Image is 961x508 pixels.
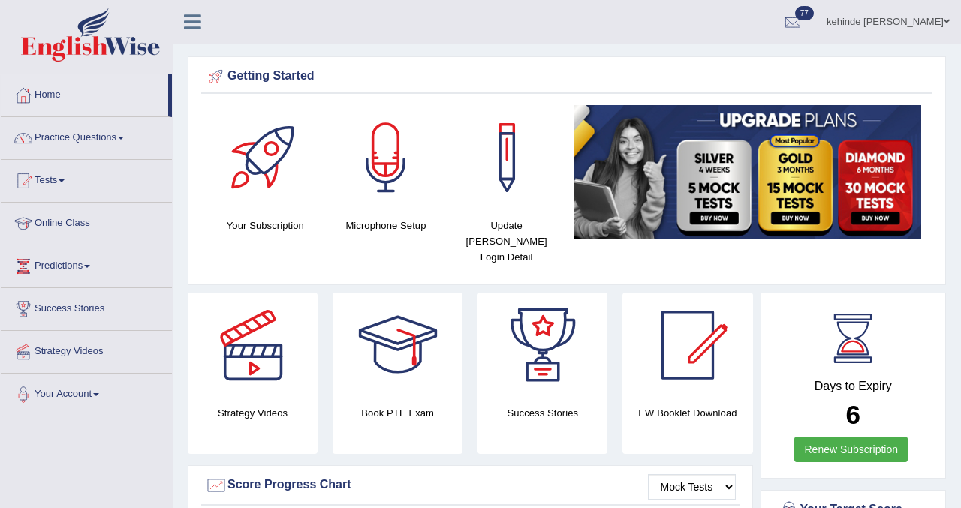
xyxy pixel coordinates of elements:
div: Getting Started [205,65,929,88]
h4: Days to Expiry [778,380,929,393]
h4: EW Booklet Download [622,405,752,421]
a: Predictions [1,245,172,283]
h4: Update [PERSON_NAME] Login Detail [453,218,559,265]
span: 77 [795,6,814,20]
img: small5.jpg [574,105,921,239]
a: Renew Subscription [794,437,908,462]
a: Practice Questions [1,117,172,155]
h4: Book PTE Exam [333,405,462,421]
b: 6 [846,400,860,429]
a: Strategy Videos [1,331,172,368]
h4: Microphone Setup [333,218,439,233]
h4: Your Subscription [212,218,318,233]
a: Home [1,74,168,112]
h4: Success Stories [477,405,607,421]
a: Tests [1,160,172,197]
a: Online Class [1,203,172,240]
a: Your Account [1,374,172,411]
div: Score Progress Chart [205,474,736,497]
h4: Strategy Videos [188,405,318,421]
a: Success Stories [1,288,172,326]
